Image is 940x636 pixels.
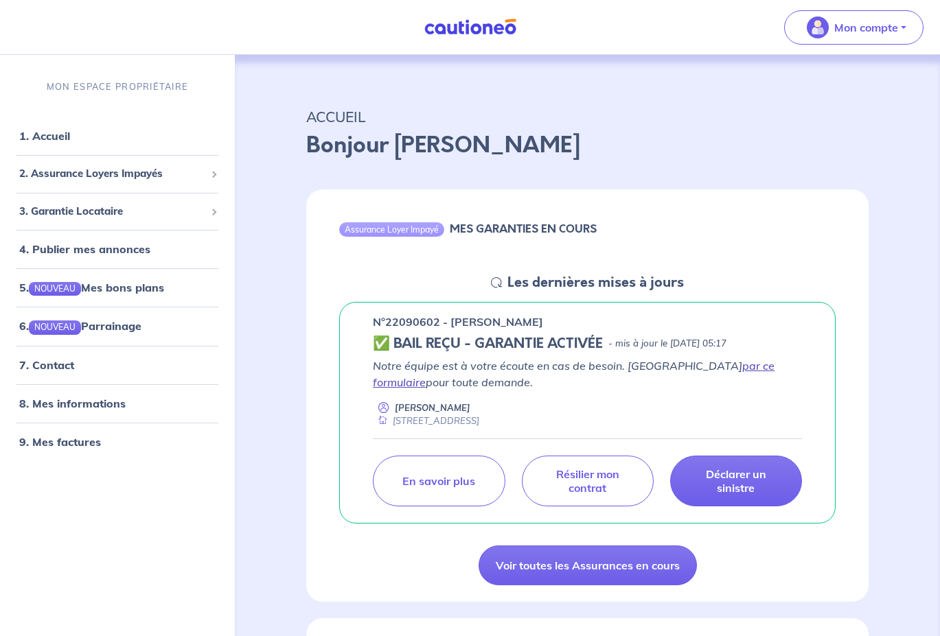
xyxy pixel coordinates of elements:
a: 7. Contact [19,357,74,371]
p: Mon compte [834,19,898,36]
p: MON ESPACE PROPRIÉTAIRE [47,80,188,93]
a: 9. Mes factures [19,434,101,448]
a: Voir toutes les Assurances en cours [479,545,697,585]
div: 1. Accueil [5,122,229,150]
a: 4. Publier mes annonces [19,242,150,256]
p: Notre équipe est à votre écoute en cas de besoin. [GEOGRAPHIC_DATA] pour toute demande. [373,357,802,390]
p: Résilier mon contrat [539,467,637,495]
div: Assurance Loyer Impayé [339,222,444,236]
p: Déclarer un sinistre [687,467,785,495]
p: En savoir plus [402,474,475,488]
p: Bonjour [PERSON_NAME] [306,129,869,162]
p: [PERSON_NAME] [395,401,470,414]
img: illu_account_valid_menu.svg [807,16,829,38]
div: 3. Garantie Locataire [5,198,229,224]
span: 3. Garantie Locataire [19,203,205,219]
h5: Les dernières mises à jours [507,274,684,291]
p: - mis à jour le [DATE] 05:17 [608,337,726,351]
a: 8. Mes informations [19,396,126,410]
div: 8. Mes informations [5,389,229,416]
p: ACCUEIL [306,104,869,129]
div: 4. Publier mes annonces [5,235,229,263]
div: 9. Mes factures [5,427,229,455]
div: [STREET_ADDRESS] [373,414,479,427]
div: 6.NOUVEAUParrainage [5,312,229,340]
a: 1. Accueil [19,129,70,143]
div: 2. Assurance Loyers Impayés [5,161,229,187]
a: 5.NOUVEAUMes bons plans [19,281,164,294]
a: Résilier mon contrat [522,456,654,506]
h5: ✅ BAIL REÇU - GARANTIE ACTIVÉE [373,335,603,352]
div: 7. Contact [5,351,229,378]
div: 5.NOUVEAUMes bons plans [5,274,229,301]
a: En savoir plus [373,456,505,506]
a: 6.NOUVEAUParrainage [19,319,141,333]
span: 2. Assurance Loyers Impayés [19,166,205,182]
div: state: CONTRACT-VALIDATED, Context: ,MAYBE-CERTIFICATE,,LESSOR-DOCUMENTS,IS-ODEALIM [373,335,802,352]
h6: MES GARANTIES EN COURS [450,222,597,235]
a: par ce formulaire [373,359,775,389]
a: Déclarer un sinistre [670,456,802,506]
p: n°22090602 - [PERSON_NAME] [373,314,543,330]
button: illu_account_valid_menu.svgMon compte [784,10,924,45]
img: Cautioneo [419,19,522,36]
